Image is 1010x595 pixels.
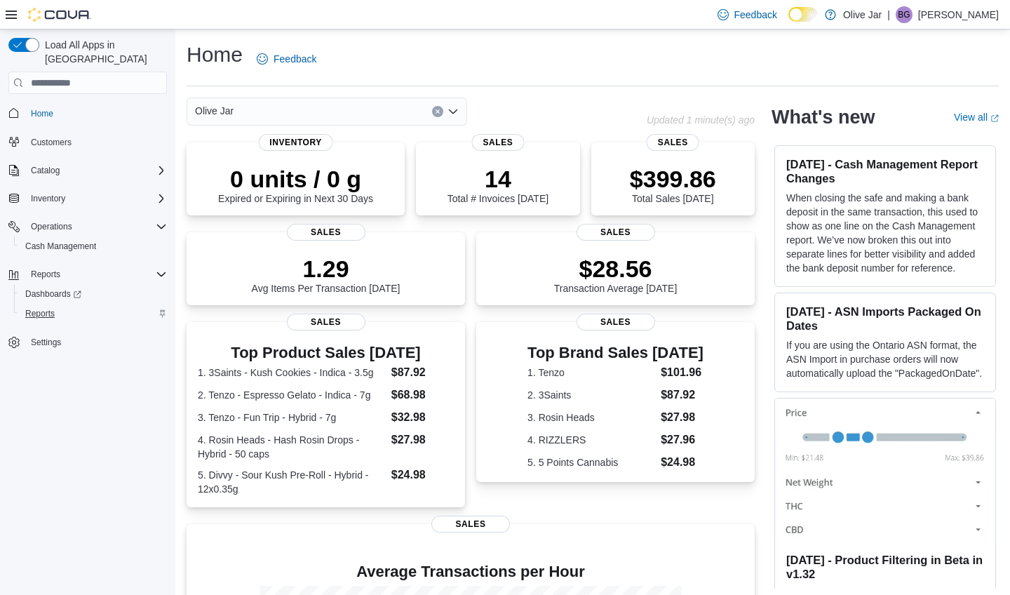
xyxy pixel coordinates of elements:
[20,286,167,302] span: Dashboards
[14,284,173,304] a: Dashboards
[198,433,386,461] dt: 4. Rosin Heads - Hash Rosin Drops - Hybrid - 50 caps
[391,364,454,381] dd: $87.92
[25,334,67,351] a: Settings
[25,333,167,351] span: Settings
[25,308,55,319] span: Reports
[527,455,655,469] dt: 5. 5 Points Cannabis
[527,366,655,380] dt: 1. Tenzo
[954,112,999,123] a: View allExternal link
[8,97,167,389] nav: Complex example
[287,314,365,330] span: Sales
[20,305,60,322] a: Reports
[647,134,699,151] span: Sales
[896,6,913,23] div: Brendan Gorno
[25,190,71,207] button: Inventory
[447,106,459,117] button: Open list of options
[990,114,999,123] svg: External link
[198,388,386,402] dt: 2. Tenzo - Espresso Gelato - Indica - 7g
[577,224,655,241] span: Sales
[391,467,454,483] dd: $24.98
[252,255,400,294] div: Avg Items Per Transaction [DATE]
[3,217,173,236] button: Operations
[3,332,173,352] button: Settings
[786,338,984,380] p: If you are using the Ontario ASN format, the ASN Import in purchase orders will now automatically...
[527,410,655,424] dt: 3. Rosin Heads
[25,162,167,179] span: Catalog
[39,38,167,66] span: Load All Apps in [GEOGRAPHIC_DATA]
[20,238,167,255] span: Cash Management
[898,6,910,23] span: BG
[31,137,72,148] span: Customers
[14,236,173,256] button: Cash Management
[471,134,524,151] span: Sales
[25,162,65,179] button: Catalog
[31,337,61,348] span: Settings
[31,269,60,280] span: Reports
[527,433,655,447] dt: 4. RIZZLERS
[431,516,510,533] span: Sales
[274,52,316,66] span: Feedback
[577,314,655,330] span: Sales
[661,364,703,381] dd: $101.96
[25,105,59,122] a: Home
[25,218,78,235] button: Operations
[20,238,102,255] a: Cash Management
[14,304,173,323] button: Reports
[252,255,400,283] p: 1.29
[661,409,703,426] dd: $27.98
[786,157,984,185] h3: [DATE] - Cash Management Report Changes
[187,41,243,69] h1: Home
[25,266,66,283] button: Reports
[28,8,91,22] img: Cova
[843,6,882,23] p: Olive Jar
[918,6,999,23] p: [PERSON_NAME]
[3,189,173,208] button: Inventory
[786,553,984,581] h3: [DATE] - Product Filtering in Beta in v1.32
[25,133,167,151] span: Customers
[527,388,655,402] dt: 2. 3Saints
[786,191,984,275] p: When closing the safe and making a bank deposit in the same transaction, this used to show as one...
[3,132,173,152] button: Customers
[31,193,65,204] span: Inventory
[786,305,984,333] h3: [DATE] - ASN Imports Packaged On Dates
[198,563,743,580] h4: Average Transactions per Hour
[447,165,548,193] p: 14
[391,387,454,403] dd: $68.98
[25,104,167,121] span: Home
[630,165,716,193] p: $399.86
[198,345,454,361] h3: Top Product Sales [DATE]
[527,345,703,361] h3: Top Brand Sales [DATE]
[31,165,60,176] span: Catalog
[20,305,167,322] span: Reports
[3,161,173,180] button: Catalog
[25,266,167,283] span: Reports
[447,165,548,204] div: Total # Invoices [DATE]
[287,224,365,241] span: Sales
[772,106,875,128] h2: What's new
[661,454,703,471] dd: $24.98
[788,7,818,22] input: Dark Mode
[258,134,333,151] span: Inventory
[25,218,167,235] span: Operations
[218,165,373,193] p: 0 units / 0 g
[712,1,783,29] a: Feedback
[31,108,53,119] span: Home
[20,286,87,302] a: Dashboards
[391,432,454,448] dd: $27.98
[554,255,678,294] div: Transaction Average [DATE]
[661,387,703,403] dd: $87.92
[3,265,173,284] button: Reports
[25,134,77,151] a: Customers
[31,221,72,232] span: Operations
[432,106,443,117] button: Clear input
[661,432,703,448] dd: $27.96
[198,410,386,424] dt: 3. Tenzo - Fun Trip - Hybrid - 7g
[218,165,373,204] div: Expired or Expiring in Next 30 Days
[198,366,386,380] dt: 1. 3Saints - Kush Cookies - Indica - 3.5g
[25,241,96,252] span: Cash Management
[25,288,81,300] span: Dashboards
[25,190,167,207] span: Inventory
[734,8,777,22] span: Feedback
[647,114,755,126] p: Updated 1 minute(s) ago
